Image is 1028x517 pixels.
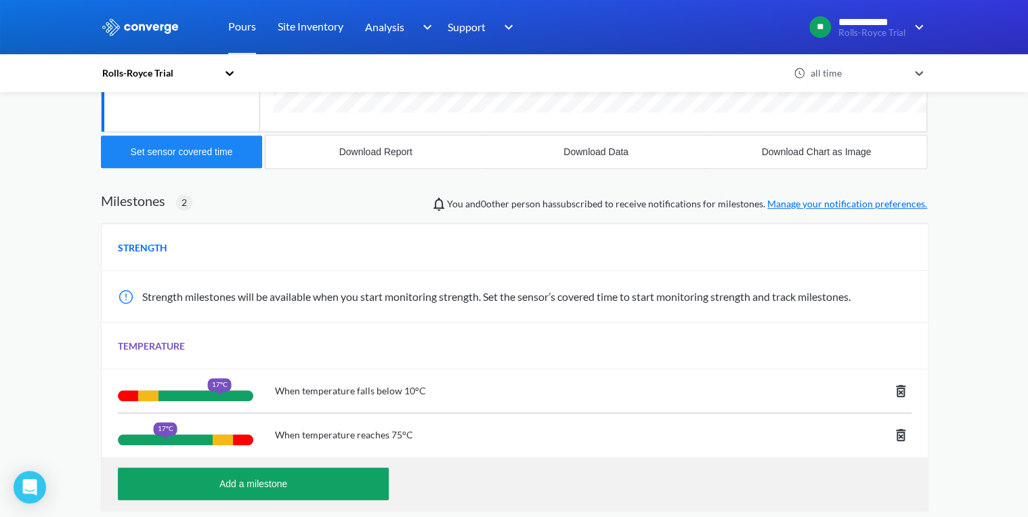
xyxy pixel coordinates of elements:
[448,18,486,35] span: Support
[414,19,435,35] img: downArrow.svg
[101,192,165,209] h2: Milestones
[118,468,389,500] button: Add a milestone
[481,198,509,209] span: 0 other
[807,66,908,81] div: all time
[142,290,851,303] span: Strength milestones will be available when you start monitoring strength. Set the sensor’s covere...
[495,19,517,35] img: downArrow.svg
[101,136,262,168] button: Set sensor covered time
[838,28,905,38] span: Rolls-Royce Trial
[767,198,927,209] a: Manage your notification preferences.
[118,241,167,255] span: STRENGTH
[486,136,706,168] button: Download Data
[131,146,233,157] div: Set sensor covered time
[794,67,806,79] img: icon-clock.svg
[101,18,179,36] img: logo_ewhite.svg
[431,196,447,212] img: notifications-icon.svg
[118,339,185,354] span: TEMPERATURE
[447,197,927,211] span: You and person has subscribed to receive notifications for milestones.
[706,136,926,168] button: Download Chart as Image
[181,195,187,210] span: 2
[154,422,177,436] div: 17°C
[265,136,486,168] button: Download Report
[208,378,232,392] div: 17°C
[563,146,628,157] div: Download Data
[275,428,413,442] span: When temperature reaches 75°C
[14,471,46,503] div: Open Intercom Messenger
[365,18,404,35] span: Analysis
[905,19,927,35] img: downArrow.svg
[101,66,217,81] div: Rolls-Royce Trial
[761,146,871,157] div: Download Chart as Image
[275,384,426,398] span: When temperature falls below 10°C
[339,146,412,157] div: Download Report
